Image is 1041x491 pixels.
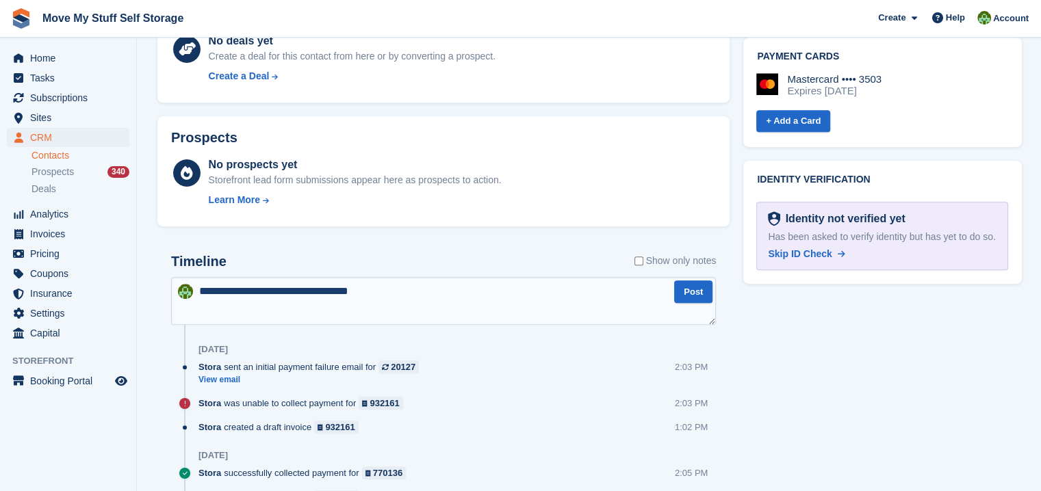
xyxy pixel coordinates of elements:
[675,421,708,434] div: 1:02 PM
[209,173,502,187] div: Storefront lead form submissions appear here as prospects to action.
[171,130,237,146] h2: Prospects
[113,373,129,389] a: Preview store
[31,183,56,196] span: Deals
[787,73,882,85] div: Mastercard •••• 3503
[675,397,708,410] div: 2:03 PM
[209,69,270,83] div: Create a Deal
[768,247,845,261] a: Skip ID Check
[107,166,129,178] div: 340
[7,264,129,283] a: menu
[757,51,1008,62] h2: Payment cards
[198,360,426,373] div: sent an initial payment failure email for
[198,421,365,434] div: created a draft invoice
[31,165,74,178] span: Prospects
[209,193,260,207] div: Learn More
[198,360,221,373] span: Stora
[30,284,112,303] span: Insurance
[30,68,112,88] span: Tasks
[30,264,112,283] span: Coupons
[378,360,419,373] a: 20127
[37,7,189,29] a: Move My Stuff Self Storage
[756,110,830,133] a: + Add a Card
[7,284,129,303] a: menu
[30,128,112,147] span: CRM
[30,371,112,390] span: Booking Portal
[209,157,502,173] div: No prospects yet
[780,211,905,227] div: Identity not verified yet
[30,49,112,68] span: Home
[198,421,221,434] span: Stora
[30,88,112,107] span: Subscriptions
[768,248,832,259] span: Skip ID Check
[198,344,228,355] div: [DATE]
[634,254,643,268] input: Show only notes
[7,128,129,147] a: menu
[198,374,426,386] a: View email
[7,108,129,127] a: menu
[30,304,112,323] span: Settings
[634,254,717,268] label: Show only notes
[198,450,228,461] div: [DATE]
[209,193,502,207] a: Learn More
[7,224,129,243] a: menu
[209,33,496,49] div: No deals yet
[359,397,403,410] a: 932161
[674,280,712,303] button: Post
[30,108,112,127] span: Sites
[198,397,221,410] span: Stora
[7,304,129,323] a: menu
[198,397,410,410] div: was unable to collect payment for
[977,11,991,25] img: Joel Booth
[30,323,112,343] span: Capital
[787,85,882,97] div: Expires [DATE]
[12,354,136,368] span: Storefront
[675,466,708,479] div: 2:05 PM
[768,230,997,244] div: Has been asked to verify identity but has yet to do so.
[7,323,129,343] a: menu
[30,204,112,224] span: Analytics
[7,371,129,390] a: menu
[768,211,780,226] img: Identity Verification Ready
[7,88,129,107] a: menu
[675,360,708,373] div: 2:03 PM
[756,73,778,95] img: Mastercard Logo
[362,466,407,479] a: 770136
[31,182,129,196] a: Deals
[31,149,129,162] a: Contacts
[7,204,129,224] a: menu
[11,8,31,29] img: stora-icon-8386f47178a22dfd0bd8f6a31ec36ba5ce8667c1dd55bd0f319d3a0aa187defe.svg
[31,165,129,179] a: Prospects 340
[7,49,129,68] a: menu
[373,466,402,479] div: 770136
[178,284,193,299] img: Joel Booth
[370,397,399,410] div: 932161
[325,421,355,434] div: 932161
[171,254,227,269] h2: Timeline
[7,68,129,88] a: menu
[314,421,359,434] a: 932161
[7,244,129,263] a: menu
[993,12,1029,25] span: Account
[391,360,415,373] div: 20127
[198,466,413,479] div: successfully collected payment for
[30,244,112,263] span: Pricing
[946,11,965,25] span: Help
[198,466,221,479] span: Stora
[30,224,112,243] span: Invoices
[209,69,496,83] a: Create a Deal
[878,11,905,25] span: Create
[757,174,1008,185] h2: Identity verification
[209,49,496,64] div: Create a deal for this contact from here or by converting a prospect.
